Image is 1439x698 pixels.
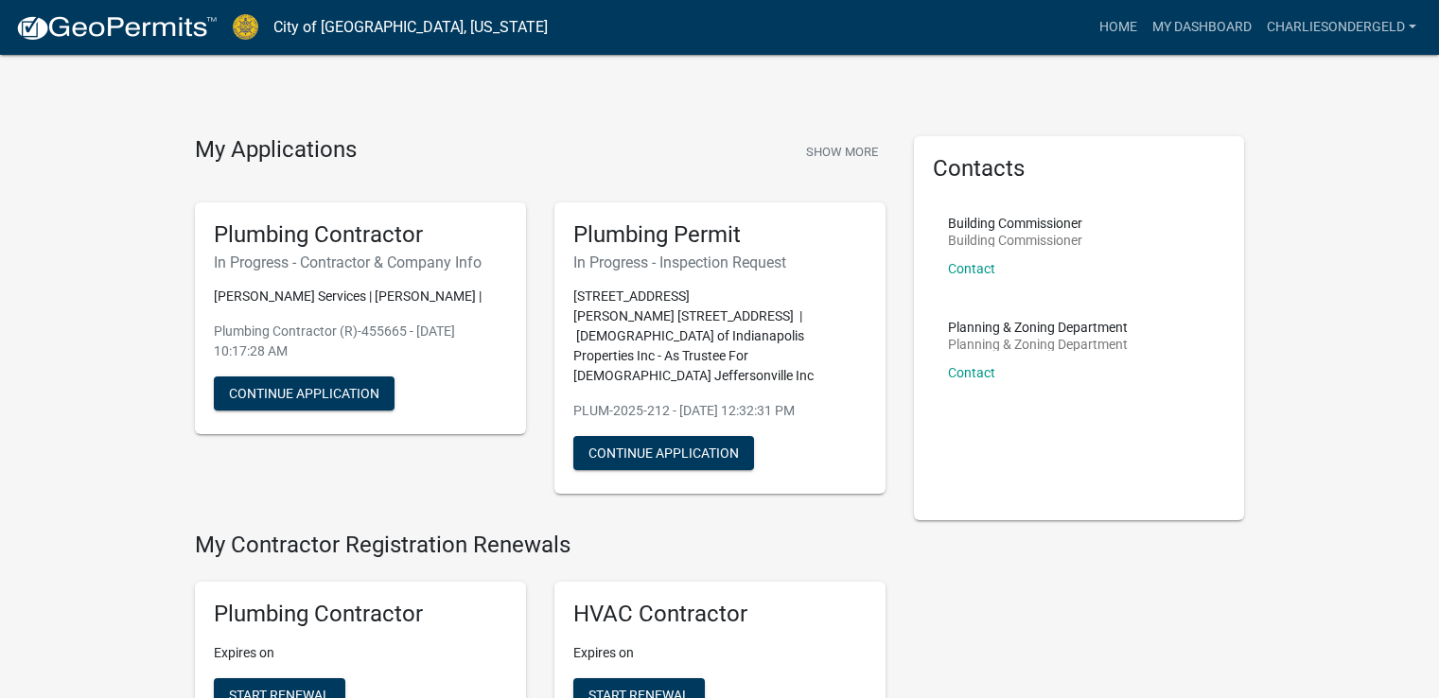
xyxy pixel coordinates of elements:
[233,14,258,40] img: City of Jeffersonville, Indiana
[214,253,507,271] h6: In Progress - Contractor & Company Info
[573,601,867,628] h5: HVAC Contractor
[948,365,995,380] a: Contact
[195,532,886,559] h4: My Contractor Registration Renewals
[573,221,867,249] h5: Plumbing Permit
[214,287,507,306] p: [PERSON_NAME] Services | [PERSON_NAME] |
[1145,9,1259,45] a: My Dashboard
[573,253,867,271] h6: In Progress - Inspection Request
[948,338,1128,351] p: Planning & Zoning Department
[214,221,507,249] h5: Plumbing Contractor
[1092,9,1145,45] a: Home
[573,436,754,470] button: Continue Application
[948,321,1128,334] p: Planning & Zoning Department
[214,601,507,628] h5: Plumbing Contractor
[573,401,867,421] p: PLUM-2025-212 - [DATE] 12:32:31 PM
[214,376,395,410] button: Continue Application
[1259,9,1424,45] a: CharlieSondergeld
[195,136,357,165] h4: My Applications
[948,217,1082,230] p: Building Commissioner
[273,11,548,44] a: City of [GEOGRAPHIC_DATA], [US_STATE]
[948,261,995,276] a: Contact
[214,643,507,663] p: Expires on
[948,234,1082,247] p: Building Commissioner
[933,155,1226,183] h5: Contacts
[798,136,886,167] button: Show More
[573,287,867,386] p: [STREET_ADDRESS][PERSON_NAME] [STREET_ADDRESS] | [DEMOGRAPHIC_DATA] of Indianapolis Properties In...
[214,322,507,361] p: Plumbing Contractor (R)-455665 - [DATE] 10:17:28 AM
[573,643,867,663] p: Expires on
